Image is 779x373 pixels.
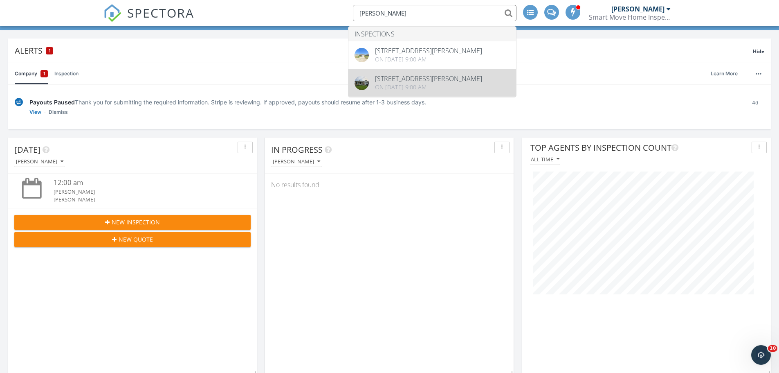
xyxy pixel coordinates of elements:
div: [PERSON_NAME] [54,188,231,196]
span: New Quote [119,235,153,244]
span: 10 [768,345,777,352]
div: [PERSON_NAME] [16,159,63,165]
div: Top Agents by Inspection Count [530,142,748,154]
a: Dismiss [49,108,68,116]
div: [PERSON_NAME] [54,196,231,203]
a: Learn More [711,70,743,78]
span: 1 [43,70,45,78]
div: [STREET_ADDRESS][PERSON_NAME] [375,75,482,82]
span: Payouts Paused [29,99,75,106]
img: ellipsis-632cfdd7c38ec3a7d453.svg [756,73,761,75]
div: No results found [265,174,514,196]
a: [STREET_ADDRESS][PERSON_NAME] On [DATE] 9:00 am [348,69,516,97]
div: 12:00 am [54,178,231,188]
img: under-review-2fe708636b114a7f4b8d.svg [15,98,23,106]
a: Inspection [54,63,79,84]
div: Smart Move Home Inspections, LLC LHI#11201 [589,13,671,21]
span: [DATE] [14,144,40,155]
div: On [DATE] 9:00 am [375,56,482,63]
div: 4d [746,98,764,116]
div: [PERSON_NAME] [611,5,665,13]
a: Company [15,63,48,84]
span: 1 [49,48,51,54]
span: In Progress [271,144,323,155]
span: Hide [753,48,764,55]
div: On [DATE] 9:00 am [375,84,482,90]
span: SPECTORA [127,4,194,21]
button: [PERSON_NAME] [14,156,65,167]
div: [PERSON_NAME] [273,159,320,165]
img: streetview [355,48,369,62]
iframe: Intercom live chat [751,345,771,365]
a: [STREET_ADDRESS][PERSON_NAME] On [DATE] 9:00 am [348,41,516,69]
button: New Quote [14,232,251,247]
div: [STREET_ADDRESS][PERSON_NAME] [375,47,482,54]
li: Inspections [348,27,516,41]
img: The Best Home Inspection Software - Spectora [103,4,121,22]
a: View [29,108,41,116]
button: All time [530,154,560,165]
input: Search everything... [353,5,516,21]
div: Alerts [15,45,753,56]
div: All time [531,156,559,162]
button: New Inspection [14,215,251,230]
img: 9347802%2Fcover_photos%2FChgJoIfvRsLQSjHgaHtQ%2Foriginal.9347802-1756304355619 [355,76,369,90]
span: New Inspection [112,218,160,226]
a: SPECTORA [103,11,194,28]
div: Thank you for submitting the required information. Stripe is reviewing. If approved, payouts shou... [29,98,739,106]
button: [PERSON_NAME] [271,156,322,167]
